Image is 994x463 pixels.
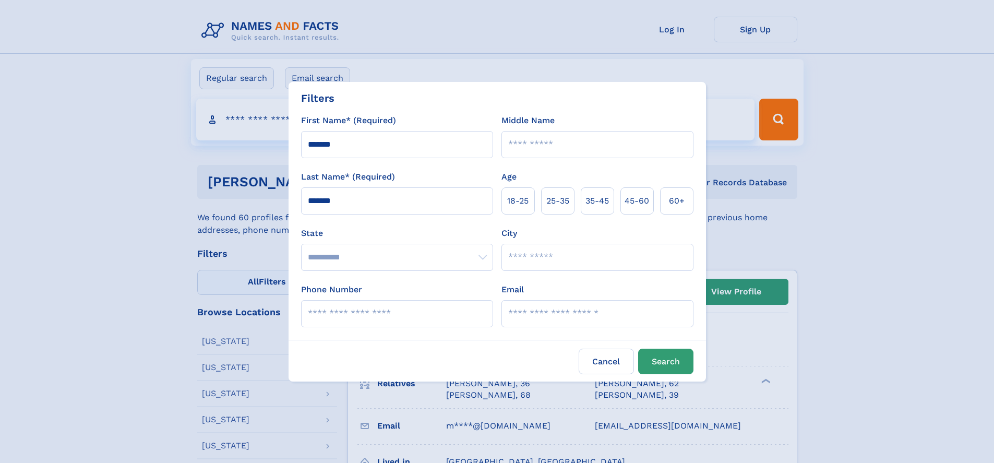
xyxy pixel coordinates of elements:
span: 18‑25 [507,195,529,207]
label: Middle Name [501,114,555,127]
span: 45‑60 [625,195,649,207]
label: Last Name* (Required) [301,171,395,183]
span: 35‑45 [585,195,609,207]
label: State [301,227,493,240]
label: Email [501,283,524,296]
div: Filters [301,90,334,106]
button: Search [638,349,693,374]
label: Cancel [579,349,634,374]
label: First Name* (Required) [301,114,396,127]
span: 60+ [669,195,685,207]
label: Phone Number [301,283,362,296]
span: 25‑35 [546,195,569,207]
label: City [501,227,517,240]
label: Age [501,171,517,183]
